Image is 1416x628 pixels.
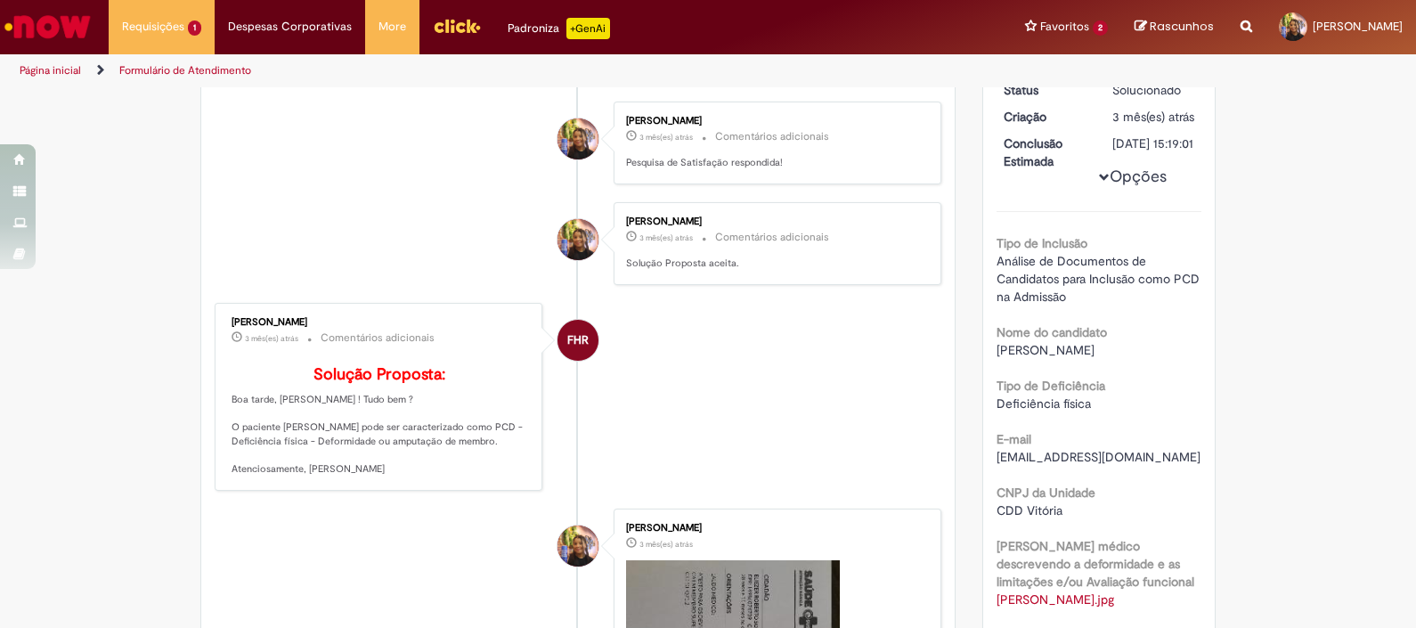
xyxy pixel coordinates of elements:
span: FHR [567,319,589,362]
time: 18/06/2025 10:14:15 [639,232,693,243]
span: [PERSON_NAME] [1313,19,1403,34]
span: [EMAIL_ADDRESS][DOMAIN_NAME] [997,449,1200,465]
small: Comentários adicionais [715,230,829,245]
b: Solução Proposta: [313,364,445,385]
span: 3 mês(es) atrás [245,333,298,344]
div: Kelly Keffny Souza Duarte [557,219,598,260]
span: Deficiência física [997,396,1091,412]
dt: Status [990,81,1100,99]
div: [PERSON_NAME] [626,523,923,534]
p: Pesquisa de Satisfação respondida! [626,156,923,170]
a: Página inicial [20,63,81,77]
b: Nome do candidato [997,324,1107,340]
div: Solucionado [1112,81,1195,99]
b: CNPJ da Unidade [997,485,1095,501]
small: Comentários adicionais [321,330,435,346]
span: Análise de Documentos de Candidatos para Inclusão como PCD na Admissão [997,253,1203,305]
b: E-mail [997,431,1031,447]
span: 3 mês(es) atrás [1112,109,1194,125]
p: Boa tarde, [PERSON_NAME] ! Tudo bem ? O paciente [PERSON_NAME] pode ser caracterizado como PCD - ... [232,366,528,477]
span: Favoritos [1040,18,1089,36]
ul: Trilhas de página [13,54,931,87]
a: Formulário de Atendimento [119,63,251,77]
span: Requisições [122,18,184,36]
span: 3 mês(es) atrás [639,232,693,243]
div: Kelly Keffny Souza Duarte [557,526,598,567]
a: Download de laudo eliezer.jpg [997,591,1114,608]
b: Tipo de Deficiência [997,378,1105,394]
time: 17/06/2025 18:05:53 [245,333,298,344]
div: [PERSON_NAME] [626,216,923,227]
div: Padroniza [508,18,610,39]
img: click_logo_yellow_360x200.png [433,12,481,39]
span: 3 mês(es) atrás [639,539,693,550]
div: [PERSON_NAME] [232,317,528,328]
span: More [378,18,406,36]
p: +GenAi [566,18,610,39]
span: 2 [1093,20,1108,36]
span: Despesas Corporativas [228,18,352,36]
img: ServiceNow [2,9,94,45]
div: 16/06/2025 17:04:42 [1112,108,1195,126]
div: [DATE] 15:19:01 [1112,135,1195,152]
b: [PERSON_NAME] médico descrevendo a deformidade e as limitações e/ou Avaliação funcional [997,538,1194,590]
div: Francoise Helizabeth Reginaldo Samor [557,320,598,361]
small: Comentários adicionais [715,129,829,144]
span: 3 mês(es) atrás [639,132,693,143]
div: Kelly Keffny Souza Duarte [557,118,598,159]
time: 18/06/2025 10:14:30 [639,132,693,143]
div: [PERSON_NAME] [626,116,923,126]
span: [PERSON_NAME] [997,342,1095,358]
span: 1 [188,20,201,36]
a: Rascunhos [1135,19,1214,36]
time: 16/06/2025 17:04:42 [1112,109,1194,125]
p: Solução Proposta aceita. [626,257,923,271]
dt: Conclusão Estimada [990,135,1100,170]
span: Rascunhos [1150,18,1214,35]
dt: Criação [990,108,1100,126]
span: CDD Vitória [997,502,1062,518]
b: Tipo de Inclusão [997,235,1087,251]
time: 16/06/2025 17:04:39 [639,539,693,550]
